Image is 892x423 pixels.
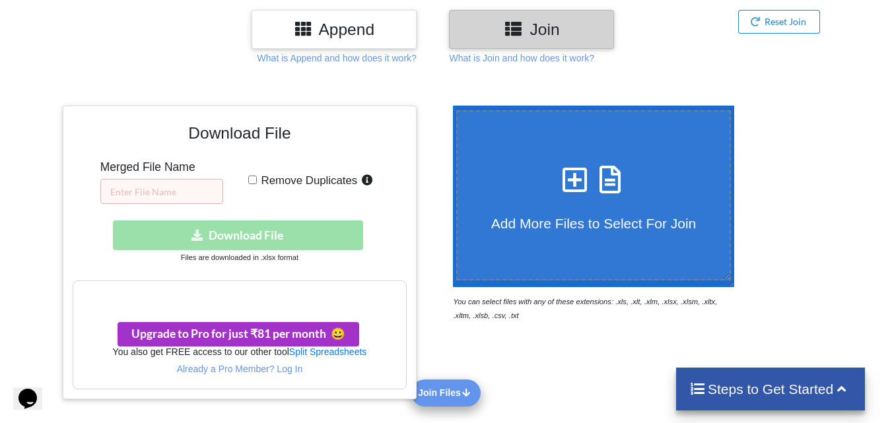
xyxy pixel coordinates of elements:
p: Already a Pro Member? Log In [73,362,406,375]
h5: Merged File Name [100,160,223,174]
small: Files are downloaded in .xlsx format [181,253,298,261]
h3: Your files are more than 1 MB [73,288,406,302]
h3: Download File [73,115,407,156]
span: Upgrade to Pro for just ₹81 per month [131,327,345,341]
h3: Join [459,20,604,39]
h3: Append [261,20,407,39]
h4: Steps to Get Started [689,381,852,397]
button: Upgrade to Pro for just ₹81 per monthsmile [118,322,359,346]
a: Split Spreadsheets [289,346,367,357]
iframe: chat widget [13,370,55,410]
i: You can select files with any of these extensions: .xls, .xlt, .xlm, .xlsx, .xlsm, .xltx, .xltm, ... [453,298,717,319]
p: What is Append and how does it work? [257,51,417,65]
button: Reset Join [738,10,821,34]
input: Enter File Name [100,179,223,204]
span: Add More Files to Select For Join [491,216,696,231]
span: Remove Duplicates [257,174,358,187]
span: smile [326,327,345,341]
h6: You also get FREE access to our other tool [73,346,406,358]
p: What is Join and how does it work? [449,51,594,65]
